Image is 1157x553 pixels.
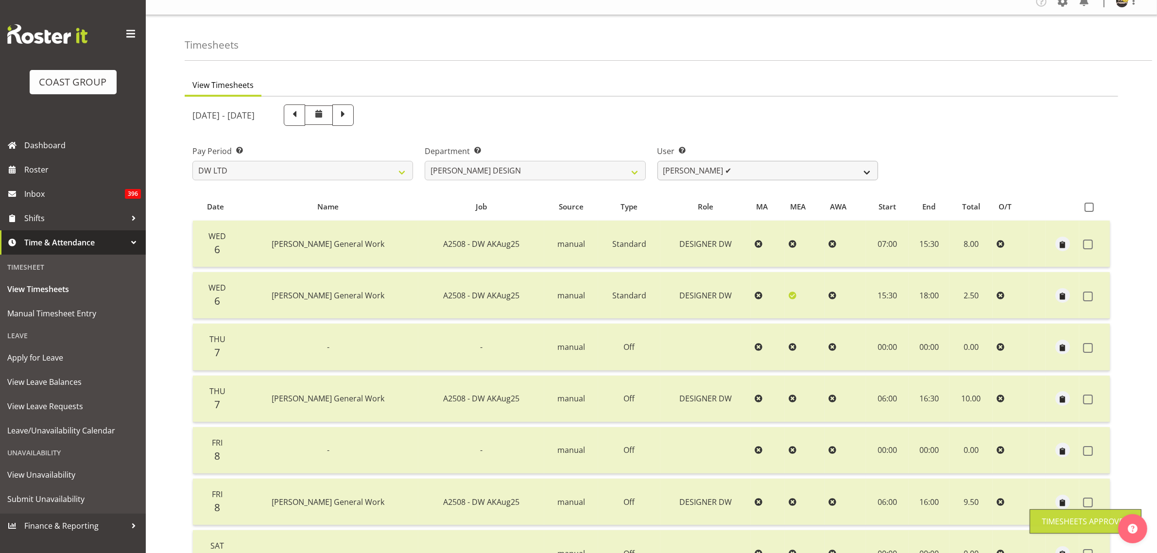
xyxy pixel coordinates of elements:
span: AWA [830,201,846,212]
a: View Unavailability [2,463,143,487]
span: manual [557,239,585,249]
span: 6 [214,242,220,256]
a: Leave/Unavailability Calendar [2,418,143,443]
div: Unavailability [2,443,143,463]
span: Source [559,201,584,212]
span: manual [557,393,585,404]
td: 8.00 [950,221,993,267]
span: A2508 - DW AKAug25 [443,497,519,507]
span: View Timesheets [7,282,138,296]
td: Standard [598,272,661,319]
span: MEA [790,201,806,212]
span: - [327,445,329,455]
label: User [657,145,878,157]
span: [PERSON_NAME] General Work [272,290,384,301]
div: Timesheet [2,257,143,277]
span: - [480,445,483,455]
td: 16:30 [909,376,950,422]
span: Thu [209,334,225,345]
span: Role [698,201,713,212]
span: 6 [214,294,220,308]
div: COAST GROUP [39,75,107,89]
span: A2508 - DW AKAug25 [443,393,519,404]
span: Leave/Unavailability Calendar [7,423,138,438]
span: Start [879,201,896,212]
a: View Timesheets [2,277,143,301]
span: manual [557,497,585,507]
span: View Leave Requests [7,399,138,414]
td: 00:00 [866,324,909,370]
span: manual [557,290,585,301]
td: 2.50 [950,272,993,319]
h5: [DATE] - [DATE] [192,110,255,121]
span: DESIGNER DW [679,290,732,301]
td: 00:00 [909,324,950,370]
span: View Leave Balances [7,375,138,389]
a: Apply for Leave [2,346,143,370]
span: View Unavailability [7,467,138,482]
span: Fri [212,489,223,500]
td: 15:30 [909,221,950,267]
span: Job [476,201,487,212]
span: DESIGNER DW [679,497,732,507]
td: 06:00 [866,376,909,422]
td: 16:00 [909,479,950,525]
span: 8 [214,501,220,514]
a: Manual Timesheet Entry [2,301,143,326]
td: 07:00 [866,221,909,267]
span: DESIGNER DW [679,239,732,249]
a: View Leave Balances [2,370,143,394]
span: Apply for Leave [7,350,138,365]
h4: Timesheets [185,39,239,51]
span: Shifts [24,211,126,225]
td: 18:00 [909,272,950,319]
span: Wed [208,231,226,242]
span: Total [962,201,980,212]
span: [PERSON_NAME] General Work [272,393,384,404]
span: [PERSON_NAME] General Work [272,239,384,249]
a: View Leave Requests [2,394,143,418]
label: Department [425,145,645,157]
td: Standard [598,221,661,267]
span: Dashboard [24,138,141,153]
div: Leave [2,326,143,346]
td: 15:30 [866,272,909,319]
span: Type [621,201,638,212]
img: Rosterit website logo [7,24,87,44]
span: 8 [214,449,220,463]
span: O/T [999,201,1012,212]
span: Time & Attendance [24,235,126,250]
div: Timesheets Approved [1042,516,1129,527]
span: [PERSON_NAME] General Work [272,497,384,507]
span: manual [557,445,585,455]
span: End [922,201,935,212]
td: Off [598,427,661,474]
td: 0.00 [950,427,993,474]
span: A2508 - DW AKAug25 [443,290,519,301]
span: Manual Timesheet Entry [7,306,138,321]
span: View Timesheets [192,79,254,91]
span: 7 [214,397,220,411]
span: DESIGNER DW [679,393,732,404]
td: 9.50 [950,479,993,525]
span: 396 [125,189,141,199]
a: Submit Unavailability [2,487,143,511]
span: Date [207,201,224,212]
label: Pay Period [192,145,413,157]
td: Off [598,376,661,422]
span: Inbox [24,187,125,201]
td: 06:00 [866,479,909,525]
span: Wed [208,282,226,293]
span: Fri [212,437,223,448]
td: Off [598,479,661,525]
span: Thu [209,386,225,397]
td: 0.00 [950,324,993,370]
span: Finance & Reporting [24,518,126,533]
td: Off [598,324,661,370]
span: MA [756,201,768,212]
td: 10.00 [950,376,993,422]
span: - [480,342,483,352]
td: 00:00 [866,427,909,474]
span: manual [557,342,585,352]
span: - [327,342,329,352]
